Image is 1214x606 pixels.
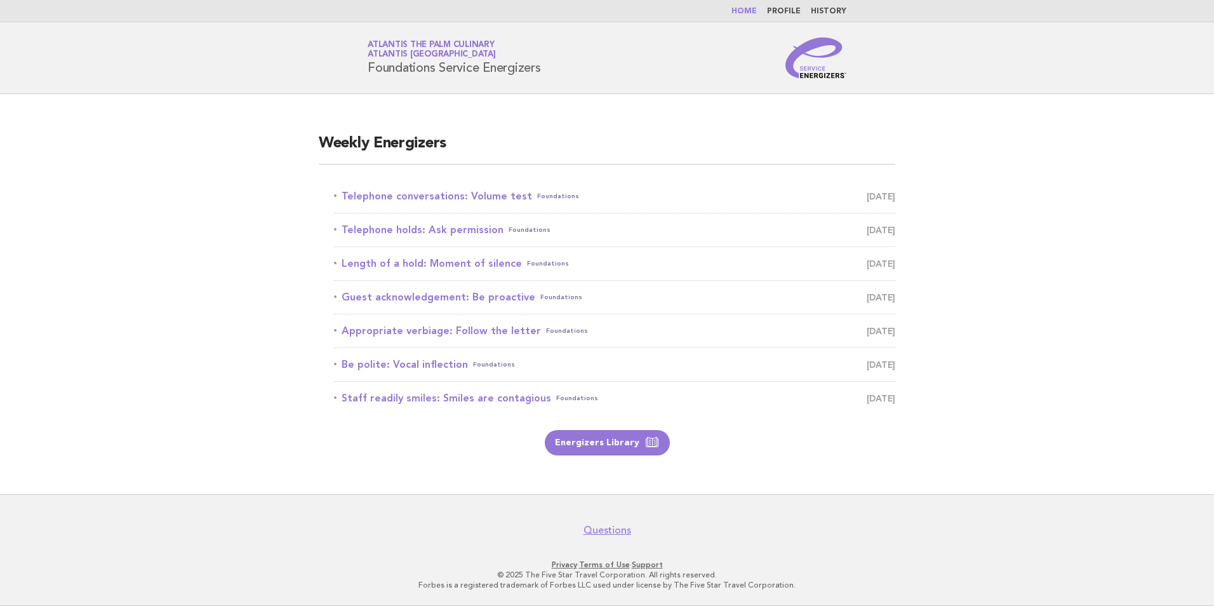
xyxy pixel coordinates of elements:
[334,288,895,306] a: Guest acknowledgement: Be proactiveFoundations [DATE]
[867,221,895,239] span: [DATE]
[584,524,631,537] a: Questions
[867,255,895,273] span: [DATE]
[319,133,895,165] h2: Weekly Energizers
[334,221,895,239] a: Telephone holds: Ask permissionFoundations [DATE]
[334,187,895,205] a: Telephone conversations: Volume testFoundations [DATE]
[767,8,801,15] a: Profile
[509,221,550,239] span: Foundations
[334,255,895,273] a: Length of a hold: Moment of silenceFoundations [DATE]
[334,389,895,407] a: Staff readily smiles: Smiles are contagiousFoundations [DATE]
[546,322,588,340] span: Foundations
[537,187,579,205] span: Foundations
[867,322,895,340] span: [DATE]
[867,389,895,407] span: [DATE]
[785,37,846,78] img: Service Energizers
[540,288,582,306] span: Foundations
[867,288,895,306] span: [DATE]
[811,8,846,15] a: History
[334,322,895,340] a: Appropriate verbiage: Follow the letterFoundations [DATE]
[731,8,757,15] a: Home
[545,430,670,455] a: Energizers Library
[218,580,996,590] p: Forbes is a registered trademark of Forbes LLC used under license by The Five Star Travel Corpora...
[527,255,569,273] span: Foundations
[218,560,996,570] p: · ·
[867,187,895,205] span: [DATE]
[334,356,895,374] a: Be polite: Vocal inflectionFoundations [DATE]
[368,51,496,59] span: Atlantis [GEOGRAPHIC_DATA]
[632,560,663,569] a: Support
[473,356,515,374] span: Foundations
[368,41,496,58] a: Atlantis The Palm CulinaryAtlantis [GEOGRAPHIC_DATA]
[867,356,895,374] span: [DATE]
[218,570,996,580] p: © 2025 The Five Star Travel Corporation. All rights reserved.
[552,560,577,569] a: Privacy
[556,389,598,407] span: Foundations
[368,41,541,74] h1: Foundations Service Energizers
[579,560,630,569] a: Terms of Use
